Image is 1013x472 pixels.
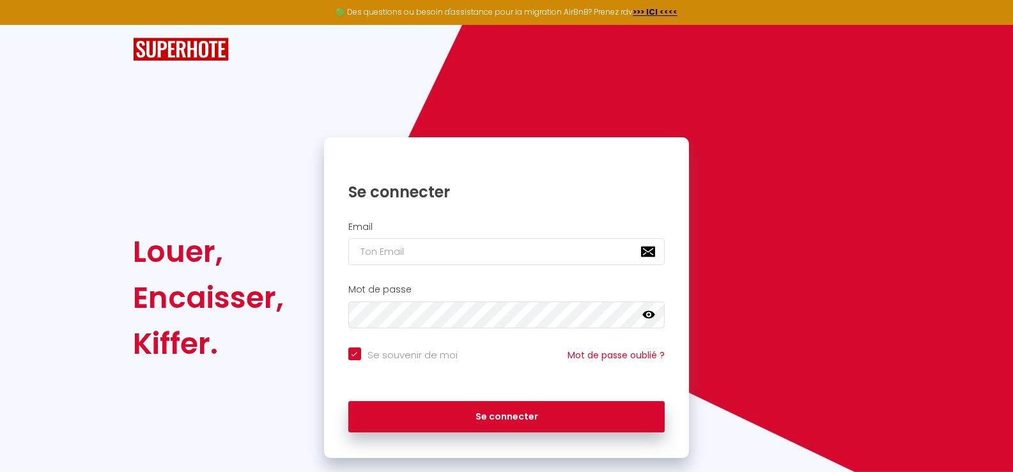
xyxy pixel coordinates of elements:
[348,182,665,202] h1: Se connecter
[568,349,665,362] a: Mot de passe oublié ?
[133,38,229,61] img: SuperHote logo
[348,222,665,232] h2: Email
[348,284,665,295] h2: Mot de passe
[633,6,677,17] a: >>> ICI <<<<
[133,321,284,367] div: Kiffer.
[348,238,665,265] input: Ton Email
[133,275,284,321] div: Encaisser,
[348,401,665,433] button: Se connecter
[133,229,284,275] div: Louer,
